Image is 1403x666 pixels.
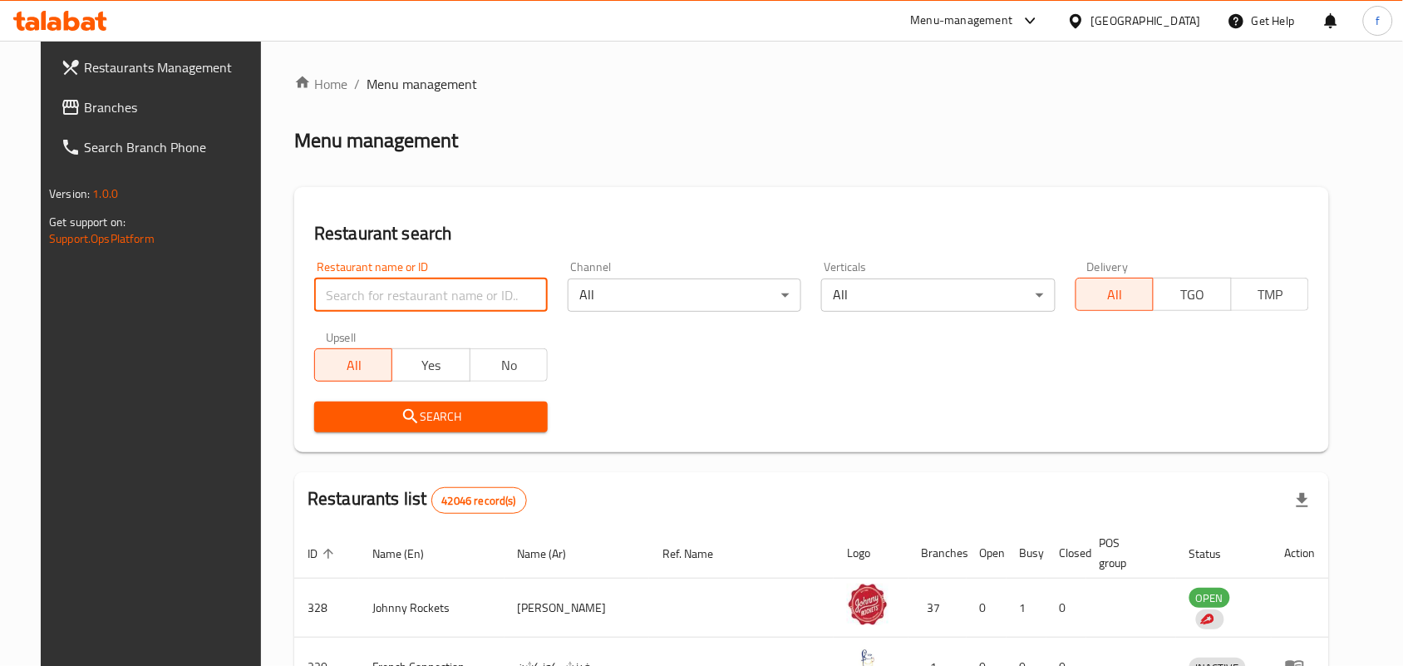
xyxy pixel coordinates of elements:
[322,353,386,377] span: All
[847,584,889,625] img: Johnny Rockets
[354,74,360,94] li: /
[1189,589,1230,608] span: OPEN
[1238,283,1302,307] span: TMP
[1100,533,1156,573] span: POS group
[92,183,118,205] span: 1.0.0
[367,74,477,94] span: Menu management
[911,11,1013,31] div: Menu-management
[314,348,392,382] button: All
[1153,278,1231,311] button: TGO
[431,487,527,514] div: Total records count
[84,137,262,157] span: Search Branch Phone
[1196,609,1224,629] div: Indicates that the vendor menu management has been moved to DH Catalog service
[477,353,541,377] span: No
[314,221,1309,246] h2: Restaurant search
[1007,579,1046,638] td: 1
[1087,261,1129,273] label: Delivery
[662,544,735,564] span: Ref. Name
[49,183,90,205] span: Version:
[908,528,967,579] th: Branches
[967,579,1007,638] td: 0
[1083,283,1147,307] span: All
[294,579,359,638] td: 328
[49,211,126,233] span: Get support on:
[505,579,649,638] td: [PERSON_NAME]
[908,579,967,638] td: 37
[294,127,458,154] h2: Menu management
[1199,612,1214,627] img: delivery hero logo
[372,544,446,564] span: Name (En)
[518,544,588,564] span: Name (Ar)
[47,47,275,87] a: Restaurants Management
[326,332,357,343] label: Upsell
[294,74,1329,94] nav: breadcrumb
[967,528,1007,579] th: Open
[314,402,548,432] button: Search
[308,486,527,514] h2: Restaurants list
[1189,588,1230,608] div: OPEN
[47,127,275,167] a: Search Branch Phone
[49,228,155,249] a: Support.OpsPlatform
[1282,481,1322,520] div: Export file
[84,57,262,77] span: Restaurants Management
[47,87,275,127] a: Branches
[470,348,548,382] button: No
[399,353,463,377] span: Yes
[1376,12,1380,30] span: f
[821,279,1055,312] div: All
[1231,278,1309,311] button: TMP
[1046,579,1086,638] td: 0
[327,407,534,427] span: Search
[1160,283,1224,307] span: TGO
[1046,528,1086,579] th: Closed
[308,544,339,564] span: ID
[834,528,908,579] th: Logo
[1272,528,1329,579] th: Action
[84,97,262,117] span: Branches
[391,348,470,382] button: Yes
[1189,544,1243,564] span: Status
[314,279,548,312] input: Search for restaurant name or ID..
[1007,528,1046,579] th: Busy
[568,279,801,312] div: All
[432,493,526,509] span: 42046 record(s)
[294,74,347,94] a: Home
[1076,278,1154,311] button: All
[1091,12,1201,30] div: [GEOGRAPHIC_DATA]
[359,579,505,638] td: Johnny Rockets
